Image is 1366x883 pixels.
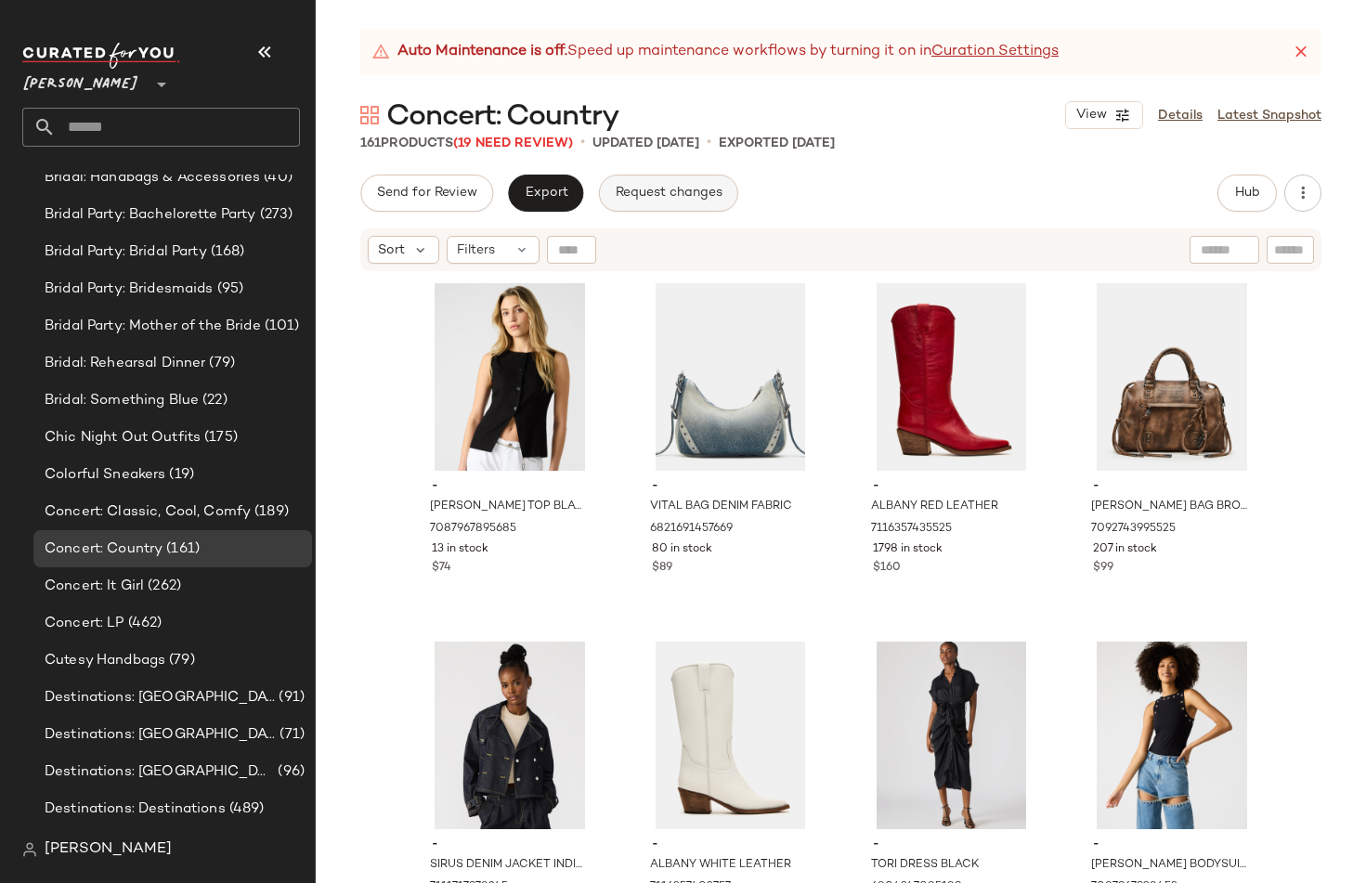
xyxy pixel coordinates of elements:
[371,41,1059,63] div: Speed up maintenance workflows by turning it on in
[261,316,300,337] span: (101)
[45,427,201,448] span: Chic Night Out Outfits
[432,560,451,577] span: $74
[45,761,274,783] span: Destinations: [GEOGRAPHIC_DATA]
[45,613,124,634] span: Concert: LP
[22,43,180,69] img: cfy_white_logo.C9jOOHJF.svg
[165,464,194,486] span: (19)
[652,560,672,577] span: $89
[45,799,226,820] span: Destinations: Destinations
[1158,106,1203,125] a: Details
[871,857,979,874] span: TORI DRESS BLACK
[45,576,144,597] span: Concert: It Girl
[873,478,1030,495] span: -
[650,857,791,874] span: ALBANY WHITE LEATHER
[276,724,305,746] span: (71)
[144,576,181,597] span: (262)
[652,837,809,853] span: -
[45,390,199,411] span: Bridal: Something Blue
[652,541,712,558] span: 80 in stock
[360,175,493,212] button: Send for Review
[599,175,738,212] button: Request changes
[386,98,618,136] span: Concert: Country
[163,539,200,560] span: (161)
[360,106,379,124] img: svg%3e
[637,283,824,471] img: STEVEMADDEN_HANDBAGS_BVITALD_DENIM-FABRIC_02.jpg
[45,838,172,861] span: [PERSON_NAME]
[45,724,276,746] span: Destinations: [GEOGRAPHIC_DATA]
[871,521,952,538] span: 7116357435525
[165,650,195,671] span: (79)
[871,499,998,515] span: ALBANY RED LEATHER
[1078,283,1265,471] img: STEVEMADDEN_HANDBAGS_BRIGGS_BROWN-DISTRESSED_01.jpg
[650,521,733,538] span: 6821691457669
[1217,175,1277,212] button: Hub
[45,539,163,560] span: Concert: Country
[524,186,567,201] span: Export
[873,837,1030,853] span: -
[432,478,589,495] span: -
[45,167,260,188] span: Bridal: Handbags & Accessories
[858,642,1045,829] img: STEVEMADDEN_APPAREL_BM308083_BLACK_12922_HERO.jpg
[615,186,722,201] span: Request changes
[1217,106,1321,125] a: Latest Snapshot
[214,279,244,300] span: (95)
[360,134,573,153] div: Products
[707,132,711,154] span: •
[1065,101,1143,129] button: View
[432,541,488,558] span: 13 in stock
[376,186,477,201] span: Send for Review
[1093,560,1113,577] span: $99
[22,63,139,97] span: [PERSON_NAME]
[1091,857,1248,874] span: [PERSON_NAME] BODYSUIT BLACK
[201,427,238,448] span: (175)
[650,499,792,515] span: VITAL BAG DENIM FABRIC
[417,283,604,471] img: STEVEMADDEN_APPAREL_BP104597_BLACK_0616.jpg
[199,390,228,411] span: (22)
[873,560,901,577] span: $160
[1093,541,1157,558] span: 207 in stock
[1078,642,1265,829] img: STEVEMADDEN_APPAREL_BP105529_BLACK_2032.jpg
[275,687,305,708] span: (91)
[360,136,381,150] span: 161
[205,353,235,374] span: (79)
[1091,521,1176,538] span: 7092743995525
[873,541,943,558] span: 1798 in stock
[430,499,587,515] span: [PERSON_NAME] TOP BLACK
[430,857,587,874] span: SIRUS DENIM JACKET INDIGO
[432,837,589,853] span: -
[45,316,261,337] span: Bridal Party: Mother of the Bride
[1234,186,1260,201] span: Hub
[1093,478,1250,495] span: -
[274,761,305,783] span: (96)
[45,650,165,671] span: Cutesy Handbags
[45,279,214,300] span: Bridal Party: Bridesmaids
[260,167,293,188] span: (40)
[207,241,245,263] span: (168)
[22,842,37,857] img: svg%3e
[457,240,495,260] span: Filters
[45,687,275,708] span: Destinations: [GEOGRAPHIC_DATA]
[931,41,1059,63] a: Curation Settings
[45,501,251,523] span: Concert: Classic, Cool, Comfy
[251,501,289,523] span: (189)
[397,41,567,63] strong: Auto Maintenance is off.
[417,642,604,829] img: STEVEMADDEN_APPAREL_BO302455_INDIGO_22027_e7d14644-b71e-47d8-afd0-9a1828b49046.jpg
[637,642,824,829] img: STEVEMADDEN_SHOES_ALBANY_WHITE-LEATHER_01_b6651b90-5977-4b3f-9140-61e2da745319.jpg
[124,613,163,634] span: (462)
[45,353,205,374] span: Bridal: Rehearsal Dinner
[378,240,405,260] span: Sort
[592,134,699,153] p: updated [DATE]
[719,134,835,153] p: Exported [DATE]
[453,136,573,150] span: (19 Need Review)
[430,521,516,538] span: 7087967895685
[1075,108,1107,123] span: View
[1091,499,1248,515] span: [PERSON_NAME] BAG BROWN DISTRESSED
[580,132,585,154] span: •
[1093,837,1250,853] span: -
[45,464,165,486] span: Colorful Sneakers
[652,478,809,495] span: -
[858,283,1045,471] img: STEVEMADDEN_SHOES_ALBANY_RED-LEATHER_01_c4fe0abd-f727-414a-bbbc-fcea7f8cf158.jpg
[45,204,256,226] span: Bridal Party: Bachelorette Party
[226,799,265,820] span: (489)
[508,175,583,212] button: Export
